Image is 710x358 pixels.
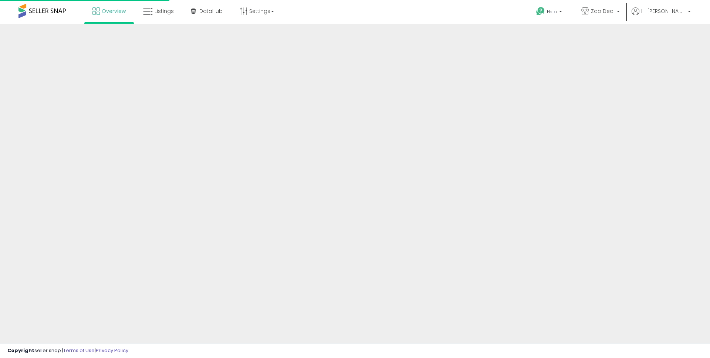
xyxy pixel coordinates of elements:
[536,7,545,16] i: Get Help
[547,9,557,15] span: Help
[102,7,126,15] span: Overview
[591,7,615,15] span: Zab Deal
[641,7,686,15] span: Hi [PERSON_NAME]
[632,7,691,24] a: Hi [PERSON_NAME]
[199,7,223,15] span: DataHub
[530,1,569,24] a: Help
[155,7,174,15] span: Listings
